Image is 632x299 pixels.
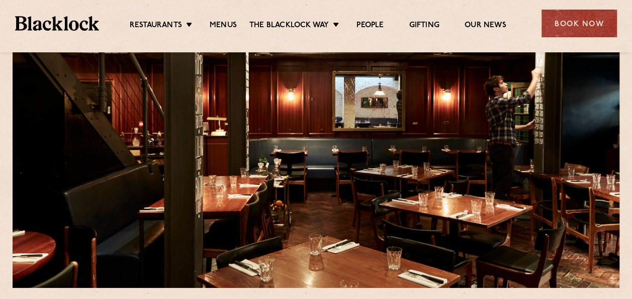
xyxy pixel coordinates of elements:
[541,10,617,37] div: Book Now
[15,16,99,30] img: BL_Textured_Logo-footer-cropped.svg
[356,21,384,32] a: People
[210,21,237,32] a: Menus
[249,21,329,32] a: The Blacklock Way
[465,21,506,32] a: Our News
[409,21,439,32] a: Gifting
[130,21,182,32] a: Restaurants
